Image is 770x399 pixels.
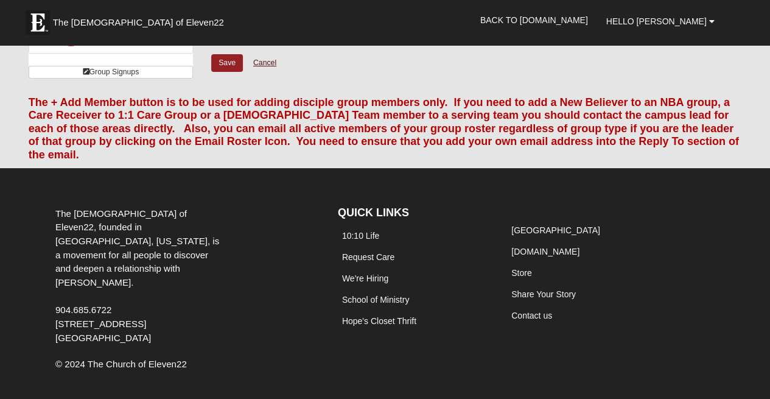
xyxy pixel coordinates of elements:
a: Hello [PERSON_NAME] [597,6,724,37]
font: The + Add Member button is to be used for adding disciple group members only. If you need to add ... [29,96,739,161]
a: Cancel [245,54,284,72]
a: [GEOGRAPHIC_DATA] [511,225,600,235]
a: 10:10 Life [342,231,380,241]
a: Group Signups [29,66,193,79]
a: The [DEMOGRAPHIC_DATA] of Eleven22 [19,4,263,35]
a: Back to [DOMAIN_NAME] [471,5,597,35]
a: Request Care [342,252,394,262]
span: [GEOGRAPHIC_DATA] [55,333,151,343]
div: The [DEMOGRAPHIC_DATA] of Eleven22, founded in [GEOGRAPHIC_DATA], [US_STATE], is a movement for a... [46,207,234,345]
span: Hello [PERSON_NAME] [606,16,707,26]
span: © 2024 The Church of Eleven22 [55,359,187,369]
a: School of Ministry [342,295,409,305]
a: Share Your Story [511,289,576,299]
span: The [DEMOGRAPHIC_DATA] of Eleven22 [53,16,224,29]
a: Hope's Closet Thrift [342,316,416,326]
input: Alt+s [211,54,243,72]
a: [DOMAIN_NAME] [511,247,579,256]
img: Eleven22 logo [26,10,50,35]
h4: QUICK LINKS [338,207,489,220]
a: We're Hiring [342,274,388,283]
a: Store [511,268,531,278]
a: Contact us [511,311,552,320]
